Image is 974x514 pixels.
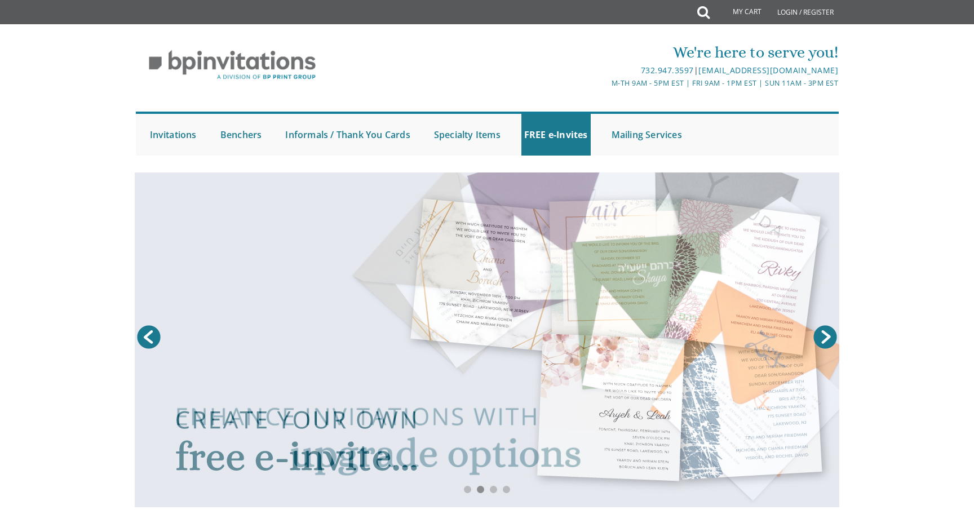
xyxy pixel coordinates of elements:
a: Invitations [147,114,200,156]
a: 732.947.3597 [641,65,694,76]
a: Next [811,323,839,351]
a: FREE e-Invites [521,114,591,156]
a: Prev [135,323,163,351]
a: Specialty Items [431,114,503,156]
a: Benchers [218,114,265,156]
a: Informals / Thank You Cards [282,114,413,156]
a: [EMAIL_ADDRESS][DOMAIN_NAME] [698,65,838,76]
a: Mailing Services [609,114,685,156]
img: BP Invitation Loft [136,42,329,88]
a: My Cart [709,1,769,24]
div: We're here to serve you! [370,41,838,64]
div: M-Th 9am - 5pm EST | Fri 9am - 1pm EST | Sun 11am - 3pm EST [370,77,838,89]
div: | [370,64,838,77]
iframe: chat widget [904,444,974,497]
